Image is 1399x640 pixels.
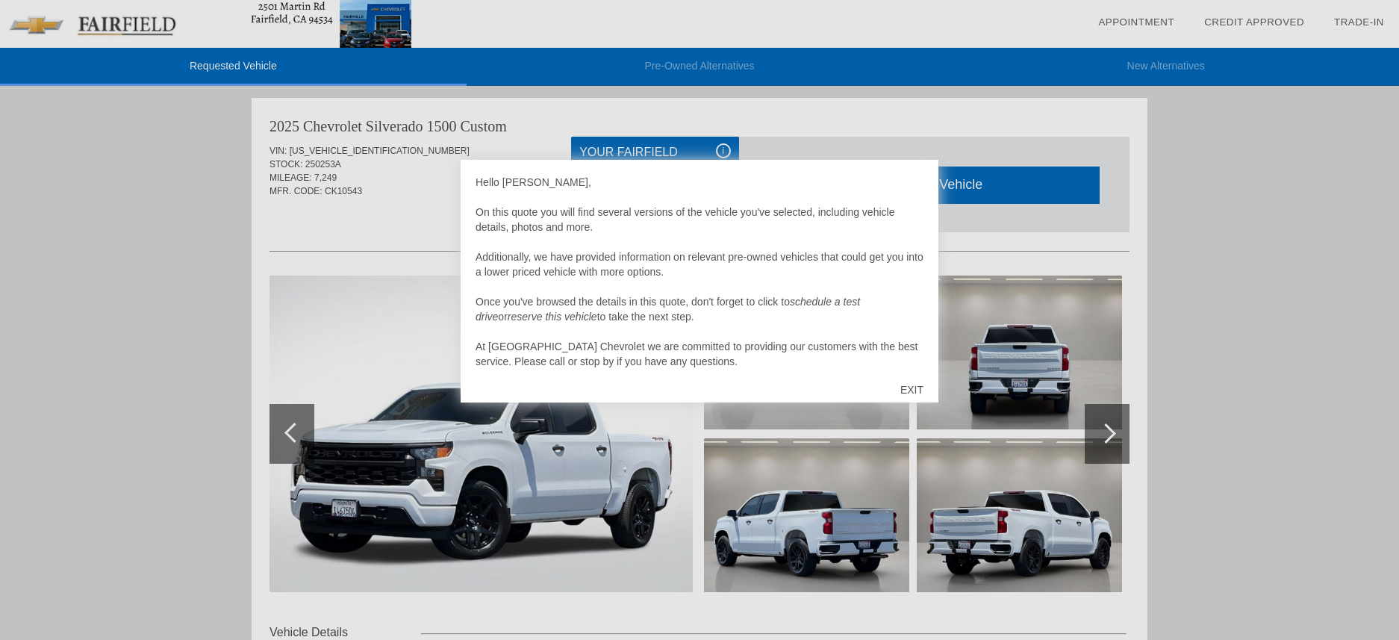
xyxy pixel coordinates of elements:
[1098,16,1174,28] a: Appointment
[1334,16,1384,28] a: Trade-In
[1204,16,1304,28] a: Credit Approved
[885,367,938,412] div: EXIT
[476,175,923,369] div: Hello [PERSON_NAME], On this quote you will find several versions of the vehicle you've selected,...
[508,311,597,323] em: reserve this vehicle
